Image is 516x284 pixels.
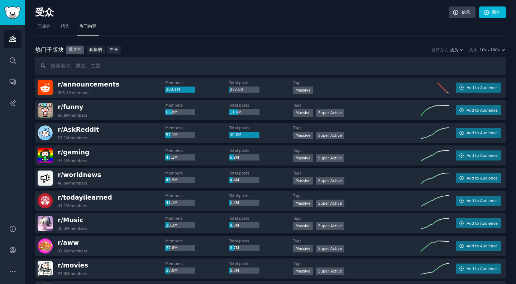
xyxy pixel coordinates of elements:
dt: Members [165,80,229,85]
div: Super Active [316,177,345,185]
dt: Tags [293,103,421,108]
img: aww [38,238,53,253]
div: 57.1M [165,132,195,138]
div: 66.8M members [58,113,87,118]
dt: Members [165,193,229,198]
a: 生长 [107,46,121,55]
dt: Tags [293,238,421,243]
div: Massive [293,132,313,139]
dt: Members [165,148,229,153]
a: 已保存 [35,21,53,36]
dt: Total posts [229,238,293,243]
span: r/ funny [58,103,83,111]
div: 2.8M [229,267,259,274]
span: r/ movies [58,262,88,269]
dt: Members [165,171,229,176]
div: Massive [293,87,313,94]
div: Super Active [316,132,345,139]
img: worldnews [38,171,53,186]
div: 41.1M [165,200,195,206]
div: Super Active [316,154,345,162]
a: 新的 [479,6,506,19]
div: Super Active [316,245,345,252]
dt: Total posts [229,103,293,108]
dt: Tags [293,193,421,198]
span: r/ AskReddit [58,126,99,133]
div: 37.0M members [58,271,87,276]
span: r/ todayilearned [58,194,112,201]
img: funny [38,103,53,118]
span: Add to Audience [467,198,497,203]
button: Add to Audience [456,83,501,93]
div: 6.9M [229,154,259,161]
img: announcements [38,80,53,95]
span: r/ gaming [58,149,90,156]
span: Add to Audience [467,130,497,135]
div: 6.7M [229,245,259,251]
font: 受众 [35,7,54,18]
div: 37.6M members [58,248,87,253]
button: Add to Audience [456,173,501,183]
dt: Tags [293,171,421,176]
div: 38.3M [165,222,195,229]
div: Super Active [316,267,345,275]
dt: Tags [293,125,421,130]
font: 积极的 [89,47,102,52]
dt: Total posts [229,261,293,266]
div: 4.4M [229,177,259,183]
dt: Tags [293,261,421,266]
span: r/ aww [58,239,79,246]
button: Add to Audience [456,218,501,228]
font: 已保存 [38,24,51,29]
div: 57.1M members [58,135,87,140]
div: Massive [293,177,313,185]
dt: Tags [293,148,421,153]
dt: Total posts [229,125,293,130]
span: Add to Audience [467,221,497,226]
button: Add to Audience [456,128,501,138]
dt: Members [165,261,229,266]
img: todayilearned [38,193,53,208]
dt: Members [165,216,229,221]
span: Add to Audience [467,176,497,181]
div: 303.1M members [58,90,90,95]
font: 尺寸 [469,48,477,52]
font: 信息 [462,10,470,15]
font: 生长 [110,47,118,52]
span: r/ worldnews [58,171,101,178]
div: 47.1M members [58,158,87,163]
a: 热门内容 [77,21,99,36]
div: Super Active [316,109,345,117]
dt: Members [165,125,229,130]
div: 66.8M [165,109,195,116]
div: 277.00 [229,87,259,93]
img: gaming [38,148,53,163]
dt: Tags [293,80,421,85]
div: 47.1M [165,154,195,161]
div: 2.3M [229,200,259,206]
font: 热门 [35,46,47,53]
div: 4.3M [229,222,259,229]
font: 最大的 [69,47,82,52]
div: Massive [293,267,313,275]
div: 46.9M members [58,181,87,186]
font: 新的 [492,10,501,15]
button: Add to Audience [456,196,501,206]
div: 11.6M [229,109,259,116]
dt: Total posts [229,171,293,176]
button: 成员 [450,47,464,52]
dt: Total posts [229,193,293,198]
div: Massive [293,222,313,230]
button: Add to Audience [456,105,501,115]
dt: Total posts [229,80,293,85]
div: Super Active [316,222,345,230]
div: Massive [293,200,313,207]
a: 积极的 [87,46,105,55]
img: GummySearch 徽标 [4,6,21,19]
span: r/ Music [58,217,83,224]
img: movies [38,261,53,276]
img: Music [38,216,53,231]
button: 10k - 100k [479,47,506,52]
font: 子版块 [47,46,64,53]
div: Massive [293,245,313,252]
